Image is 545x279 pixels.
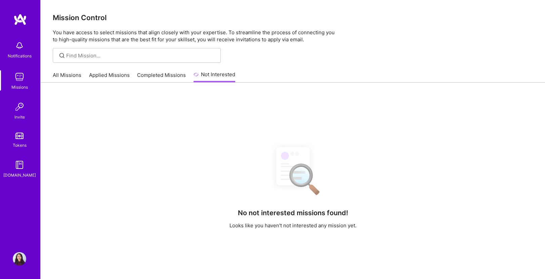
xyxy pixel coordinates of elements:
[3,172,36,179] div: [DOMAIN_NAME]
[53,72,81,83] a: All Missions
[15,133,24,139] img: tokens
[13,100,26,113] img: Invite
[8,52,32,59] div: Notifications
[238,209,348,217] h4: No not interested missions found!
[53,29,533,43] p: You have access to select missions that align closely with your expertise. To streamline the proc...
[66,52,216,59] input: Find Mission...
[89,72,130,83] a: Applied Missions
[11,84,28,91] div: Missions
[264,141,322,200] img: No Results
[14,113,25,121] div: Invite
[13,252,26,266] img: User Avatar
[229,222,357,229] p: Looks like you haven't not interested any mission yet.
[11,252,28,266] a: User Avatar
[13,13,27,26] img: logo
[137,72,186,83] a: Completed Missions
[53,13,533,22] h3: Mission Control
[13,70,26,84] img: teamwork
[58,52,66,59] i: icon SearchGrey
[13,39,26,52] img: bell
[13,142,27,149] div: Tokens
[194,71,236,83] a: Not Interested
[13,158,26,172] img: guide book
